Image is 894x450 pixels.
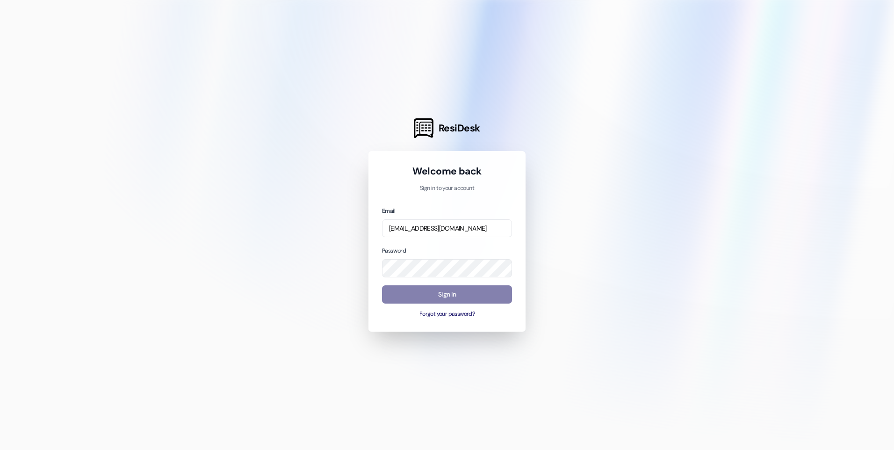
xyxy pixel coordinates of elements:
[382,207,395,215] label: Email
[382,285,512,304] button: Sign In
[382,310,512,319] button: Forgot your password?
[382,247,406,254] label: Password
[414,118,433,138] img: ResiDesk Logo
[439,122,480,135] span: ResiDesk
[382,165,512,178] h1: Welcome back
[382,219,512,238] input: name@example.com
[382,184,512,193] p: Sign in to your account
